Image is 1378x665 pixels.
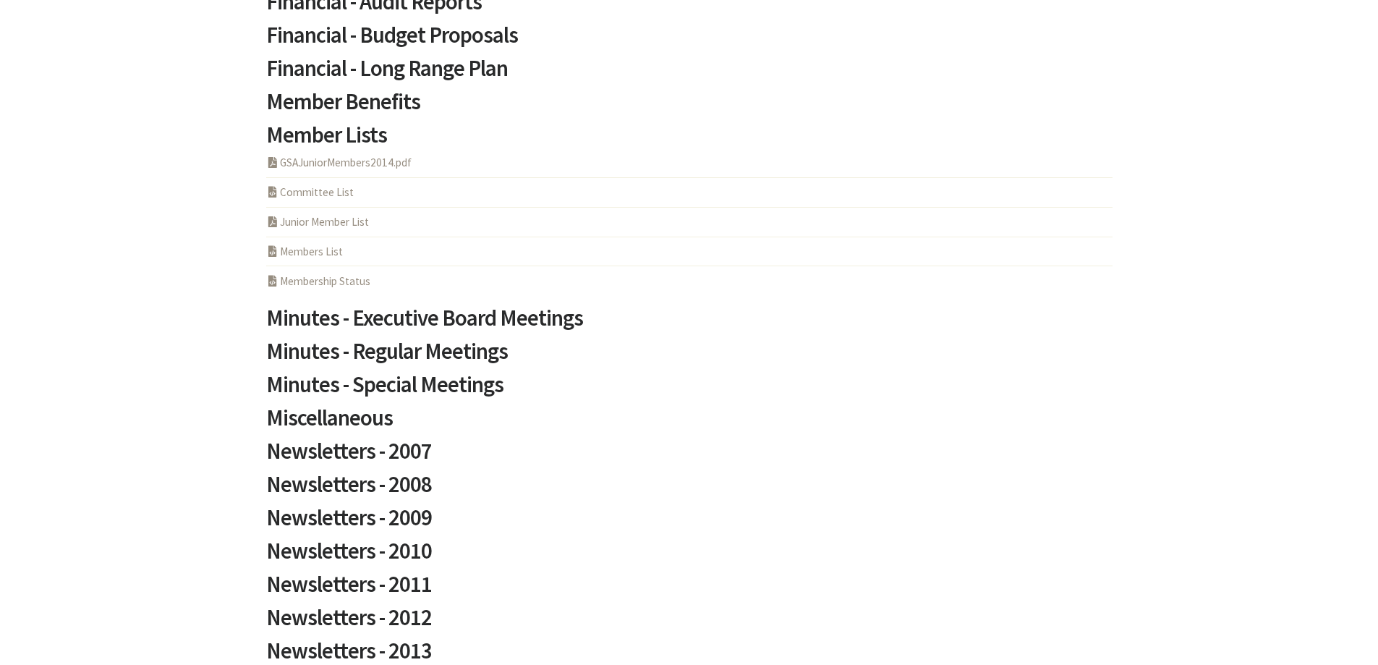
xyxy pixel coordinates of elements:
[266,507,1113,540] a: Newsletters - 2009
[266,307,1113,340] a: Minutes - Executive Board Meetings
[266,540,1113,573] a: Newsletters - 2010
[266,606,1113,640] a: Newsletters - 2012
[266,246,280,257] i: PHP Program
[266,185,354,199] a: Committee List
[266,215,369,229] a: Junior Member List
[266,276,280,287] i: PHP Program
[266,274,370,288] a: Membership Status
[266,407,1113,440] a: Miscellaneous
[266,216,280,227] i: PDF Acrobat Document
[266,187,280,198] i: HTML Program
[266,156,412,169] a: GSAJuniorMembers2014.pdf
[266,440,1113,473] a: Newsletters - 2007
[266,90,1113,124] a: Member Benefits
[266,124,1113,157] a: Member Lists
[266,245,343,258] a: Members List
[266,373,1113,407] a: Minutes - Special Meetings
[266,24,1113,57] a: Financial - Budget Proposals
[266,57,1113,90] a: Financial - Long Range Plan
[266,573,1113,606] a: Newsletters - 2011
[266,340,1113,373] a: Minutes - Regular Meetings
[266,157,280,168] i: PDF Acrobat Document
[266,473,1113,507] a: Newsletters - 2008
